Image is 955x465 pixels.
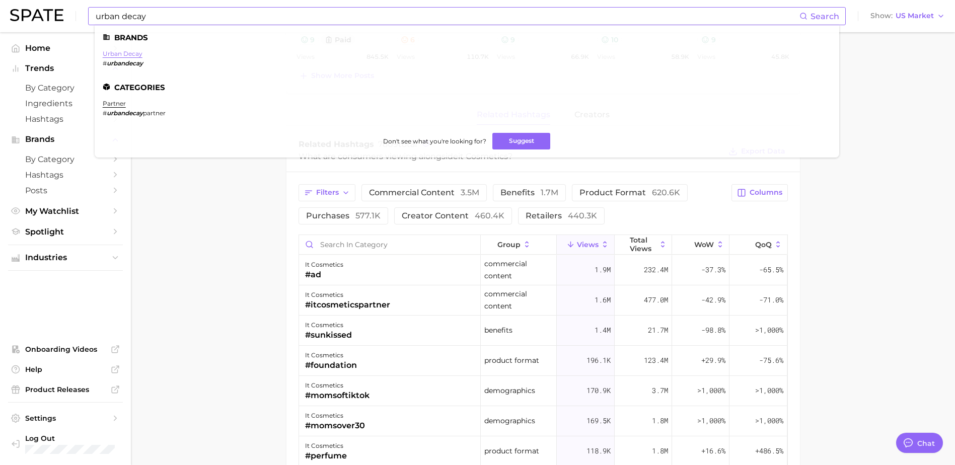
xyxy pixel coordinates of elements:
button: Filters [299,184,355,201]
a: Hashtags [8,167,123,183]
span: +486.5% [755,445,783,457]
span: Hashtags [25,170,106,180]
span: product format [484,354,539,366]
span: by Category [25,83,106,93]
span: >1,000% [697,385,725,395]
span: -98.8% [701,324,725,336]
span: retailers [526,212,597,220]
button: Trends [8,61,123,76]
span: Don't see what you're looking for? [383,137,486,145]
span: Search [811,12,839,21]
span: QoQ [755,241,772,249]
div: #sunkissed [305,329,352,341]
span: >1,000% [697,416,725,425]
em: urbandecay [107,109,143,117]
a: Help [8,362,123,377]
span: Columns [750,188,782,197]
span: Help [25,365,106,374]
span: 577.1k [355,211,381,220]
span: benefits [500,189,558,197]
span: >1,000% [755,416,783,425]
span: Hashtags [25,114,106,124]
span: product format [484,445,539,457]
span: Trends [25,64,106,73]
div: it cosmetics [305,259,343,271]
span: Home [25,43,106,53]
span: group [497,241,521,249]
span: -42.9% [701,294,725,306]
div: it cosmetics [305,289,390,301]
span: 123.4m [644,354,668,366]
button: WoW [672,235,729,255]
span: Log Out [25,434,141,443]
span: Ingredients [25,99,106,108]
span: 232.4m [644,264,668,276]
a: Ingredients [8,96,123,111]
span: 170.9k [586,384,611,397]
img: SPATE [10,9,63,21]
span: WoW [694,241,714,249]
span: commercial content [484,258,553,282]
button: Brands [8,132,123,147]
span: Spotlight [25,227,106,237]
button: it cosmetics#momsover30demographics169.5k1.8m>1,000%>1,000% [299,406,787,436]
a: by Category [8,80,123,96]
div: #momsover30 [305,420,365,432]
span: +29.9% [701,354,725,366]
button: it cosmetics#itcosmeticspartnercommercial content1.6m477.0m-42.9%-71.0% [299,285,787,316]
button: ShowUS Market [868,10,947,23]
span: purchases [306,212,381,220]
a: Hashtags [8,111,123,127]
div: #perfume [305,450,347,462]
span: >1,000% [755,325,783,335]
div: it cosmetics [305,440,347,452]
span: product format [579,189,680,197]
a: Posts [8,183,123,198]
span: benefits [484,324,512,336]
a: by Category [8,151,123,167]
div: #momsoftiktok [305,390,370,402]
button: it cosmetics#adcommercial content1.9m232.4m-37.3%-65.5% [299,255,787,285]
span: -71.0% [759,294,783,306]
span: -37.3% [701,264,725,276]
input: Search in category [299,235,480,254]
span: 21.7m [648,324,668,336]
span: Brands [25,135,106,144]
span: Filters [316,188,339,197]
a: Product Releases [8,382,123,397]
span: Onboarding Videos [25,345,106,354]
div: it cosmetics [305,319,352,331]
div: #itcosmeticspartner [305,299,390,311]
span: 1.4m [595,324,611,336]
span: creator content [402,212,504,220]
span: Settings [25,414,106,423]
span: My Watchlist [25,206,106,216]
span: 440.3k [568,211,597,220]
em: urbandecay [107,59,143,67]
span: demographics [484,415,535,427]
span: Total Views [630,236,656,252]
a: Log out. Currently logged in with e-mail kimberley2.gravenor@loreal.com. [8,431,123,457]
span: 1.6m [595,294,611,306]
div: it cosmetics [305,379,370,392]
li: Brands [103,33,831,42]
span: partner [143,109,166,117]
div: it cosmetics [305,349,357,361]
span: 620.6k [652,188,680,197]
span: 1.8m [652,445,668,457]
a: Home [8,40,123,56]
span: Posts [25,186,106,195]
button: Industries [8,250,123,265]
span: 477.0m [644,294,668,306]
a: partner [103,100,126,107]
button: it cosmetics#foundationproduct format196.1k123.4m+29.9%-75.6% [299,346,787,376]
span: Views [577,241,599,249]
span: # [103,59,107,67]
button: Total Views [615,235,672,255]
li: Categories [103,83,831,92]
span: demographics [484,384,535,397]
span: -65.5% [759,264,783,276]
span: 1.8m [652,415,668,427]
span: -75.6% [759,354,783,366]
button: Columns [731,184,787,201]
